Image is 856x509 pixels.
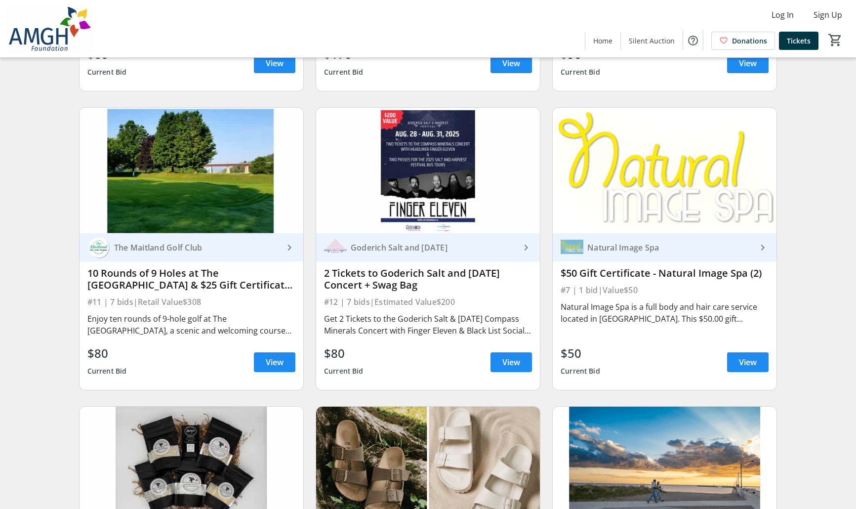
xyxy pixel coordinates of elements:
[87,236,110,259] img: The Maitland Golf Club
[553,108,776,234] img: $50 Gift Certificate - Natural Image Spa (2)
[490,53,532,73] a: View
[284,242,295,254] mat-icon: keyboard_arrow_right
[806,7,850,23] button: Sign Up
[87,362,127,380] div: Current Bid
[814,9,842,21] span: Sign Up
[324,63,364,81] div: Current Bid
[629,36,675,46] span: Silent Auction
[561,267,769,279] div: $50 Gift Certificate - Natural Image Spa (2)
[772,9,794,21] span: Log In
[502,57,520,69] span: View
[490,352,532,372] a: View
[779,32,818,50] a: Tickets
[583,243,757,253] div: Natural Image Spa
[266,57,284,69] span: View
[254,352,295,372] a: View
[324,362,364,380] div: Current Bid
[711,32,775,50] a: Donations
[87,267,295,291] div: 10 Rounds of 9 Holes at The [GEOGRAPHIC_DATA] & $25 Gift Certificate to River Run Restaurant
[739,356,757,368] span: View
[502,356,520,368] span: View
[561,63,600,81] div: Current Bid
[324,236,347,259] img: Goderich Salt and Harvest Festival
[561,301,769,325] div: Natural Image Spa is a full body and hair care service located in [GEOGRAPHIC_DATA]. This $50.00 ...
[727,352,769,372] a: View
[316,108,540,234] img: 2 Tickets to Goderich Salt and Harvest Festival Concert + Swag Bag
[520,242,532,254] mat-icon: keyboard_arrow_right
[553,233,776,261] a: Natural Image SpaNatural Image Spa
[732,36,767,46] span: Donations
[324,267,532,291] div: 2 Tickets to Goderich Salt and [DATE] Concert + Swag Bag
[683,31,703,50] button: Help
[87,295,295,309] div: #11 | 7 bids | Retail Value $308
[585,32,620,50] a: Home
[757,242,769,254] mat-icon: keyboard_arrow_right
[727,53,769,73] a: View
[561,344,600,362] div: $50
[254,53,295,73] a: View
[561,236,583,259] img: Natural Image Spa
[266,356,284,368] span: View
[87,344,127,362] div: $80
[87,63,127,81] div: Current Bid
[561,283,769,297] div: #7 | 1 bid | Value $50
[6,4,94,53] img: Alexandra Marine & General Hospital Foundation's Logo
[561,362,600,380] div: Current Bid
[739,57,757,69] span: View
[593,36,612,46] span: Home
[316,233,540,261] a: Goderich Salt and Harvest FestivalGoderich Salt and [DATE]
[324,344,364,362] div: $80
[324,313,532,337] div: Get 2 Tickets to the Goderich Salt & [DATE] Compass Minerals Concert with Finger Eleven & Black L...
[110,243,284,253] div: The Maitland Golf Club
[324,295,532,309] div: #12 | 7 bids | Estimated Value $200
[787,36,811,46] span: Tickets
[764,7,802,23] button: Log In
[80,233,303,261] a: The Maitland Golf ClubThe Maitland Golf Club
[826,31,844,49] button: Cart
[347,243,520,253] div: Goderich Salt and [DATE]
[87,313,295,337] div: Enjoy ten rounds of 9-hole golf at The [GEOGRAPHIC_DATA], a scenic and welcoming course nestled a...
[621,32,683,50] a: Silent Auction
[80,108,303,234] img: 10 Rounds of 9 Holes at The Maitland Golf Club & $25 Gift Certificate to River Run Restaurant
